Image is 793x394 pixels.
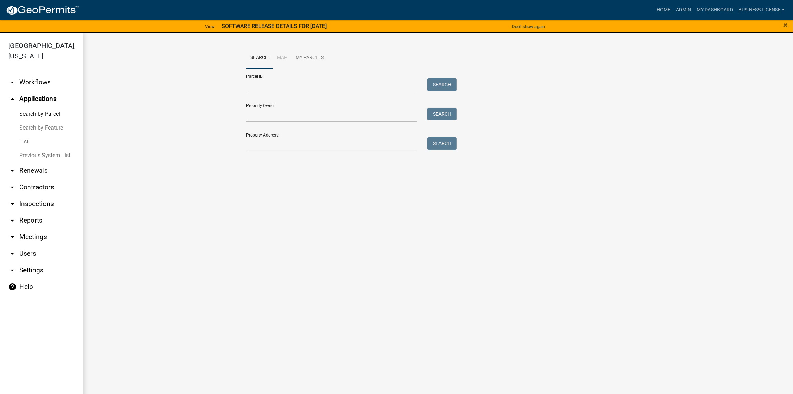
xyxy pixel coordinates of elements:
[427,108,457,120] button: Search
[427,137,457,150] button: Search
[222,23,327,29] strong: SOFTWARE RELEASE DETAILS FOR [DATE]
[654,3,673,17] a: Home
[736,3,787,17] a: BUSINESS LICENSE
[8,183,17,191] i: arrow_drop_down
[8,216,17,225] i: arrow_drop_down
[202,21,217,32] a: View
[8,78,17,86] i: arrow_drop_down
[509,21,548,32] button: Don't show again
[694,3,736,17] a: My Dashboard
[292,47,328,69] a: My Parcels
[8,266,17,274] i: arrow_drop_down
[8,233,17,241] i: arrow_drop_down
[8,167,17,175] i: arrow_drop_down
[673,3,694,17] a: Admin
[8,250,17,258] i: arrow_drop_down
[783,20,788,30] span: ×
[246,47,273,69] a: Search
[8,95,17,103] i: arrow_drop_up
[8,200,17,208] i: arrow_drop_down
[8,283,17,291] i: help
[783,21,788,29] button: Close
[427,78,457,91] button: Search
